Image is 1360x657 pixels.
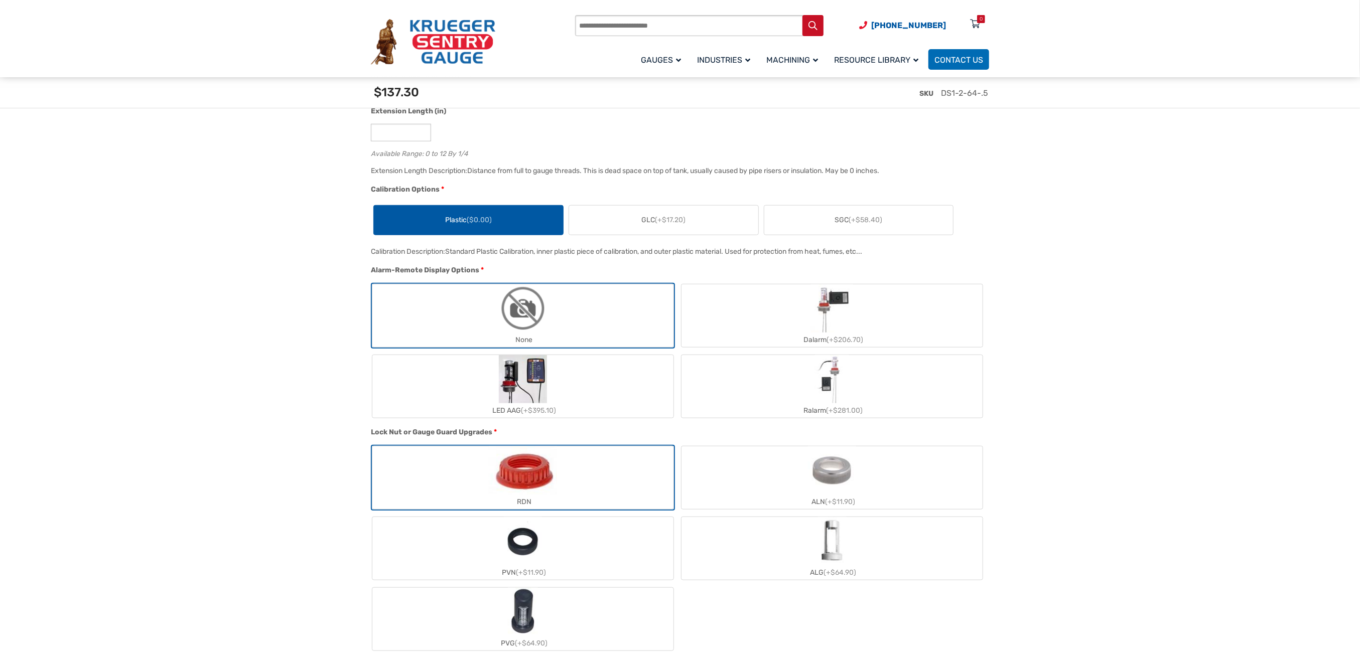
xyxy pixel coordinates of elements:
[372,284,673,347] label: None
[835,215,883,225] span: SGC
[372,495,673,509] div: RDN
[655,216,686,224] span: (+$17.20)
[372,588,673,650] label: PVG
[682,517,983,580] label: ALG
[641,215,686,225] span: GLC
[928,49,989,70] a: Contact Us
[372,355,673,418] label: LED AAG
[372,446,673,509] label: RDN
[825,498,855,506] span: (+$11.90)
[467,216,492,224] span: ($0.00)
[941,88,988,98] span: DS1-2-64-.5
[980,15,983,23] div: 0
[682,495,983,509] div: ALN
[827,336,863,344] span: (+$206.70)
[441,184,444,195] abbr: required
[682,284,983,347] label: Dalarm
[467,167,879,175] div: Distance from full to gauge threads. This is dead space on top of tank, usually caused by pipe ri...
[834,55,918,65] span: Resource Library
[682,333,983,347] div: Dalarm
[682,446,983,509] label: ALN
[635,48,691,71] a: Gauges
[682,565,983,580] div: ALG
[859,19,946,32] a: Phone Number (920) 434-8860
[641,55,681,65] span: Gauges
[372,565,673,580] div: PVN
[521,406,556,415] span: (+$395.10)
[371,167,467,175] span: Extension Length Description:
[494,427,497,437] abbr: required
[824,568,856,577] span: (+$64.90)
[682,355,983,418] label: Ralarm
[934,55,983,65] span: Contact Us
[871,21,946,30] span: [PHONE_NUMBER]
[371,428,492,436] span: Lock Nut or Gauge Guard Upgrades
[682,403,983,418] div: Ralarm
[760,48,828,71] a: Machining
[445,247,862,256] div: Standard Plastic Calibration, inner plastic piece of calibration, and outer plastic material. Use...
[766,55,818,65] span: Machining
[371,19,495,65] img: Krueger Sentry Gauge
[828,48,928,71] a: Resource Library
[372,517,673,580] label: PVN
[371,266,479,274] span: Alarm-Remote Display Options
[445,215,492,225] span: Plastic
[372,333,673,347] div: None
[691,48,760,71] a: Industries
[919,89,933,98] span: SKU
[697,55,750,65] span: Industries
[372,403,673,418] div: LED AAG
[371,247,445,256] span: Calibration Description:
[371,147,984,157] div: Available Range: 0 to 12 By 1/4
[516,568,546,577] span: (+$11.90)
[826,406,863,415] span: (+$281.00)
[849,216,883,224] span: (+$58.40)
[371,185,440,194] span: Calibration Options
[515,639,548,647] span: (+$64.90)
[372,636,673,650] div: PVG
[481,265,484,275] abbr: required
